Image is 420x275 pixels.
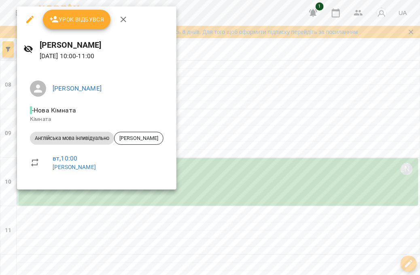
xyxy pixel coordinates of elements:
a: вт , 10:00 [53,154,77,162]
p: [DATE] 10:00 - 11:00 [40,51,170,61]
p: Кімната [30,115,163,123]
button: Урок відбувся [43,10,111,29]
div: [PERSON_NAME] [114,132,163,145]
span: Англійська мова інливідуально [30,135,114,142]
a: [PERSON_NAME] [53,164,96,170]
span: [PERSON_NAME] [115,135,163,142]
span: Урок відбувся [49,15,104,24]
h6: [PERSON_NAME] [40,39,170,51]
span: - Нова Кімната [30,106,78,114]
a: [PERSON_NAME] [53,85,102,92]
